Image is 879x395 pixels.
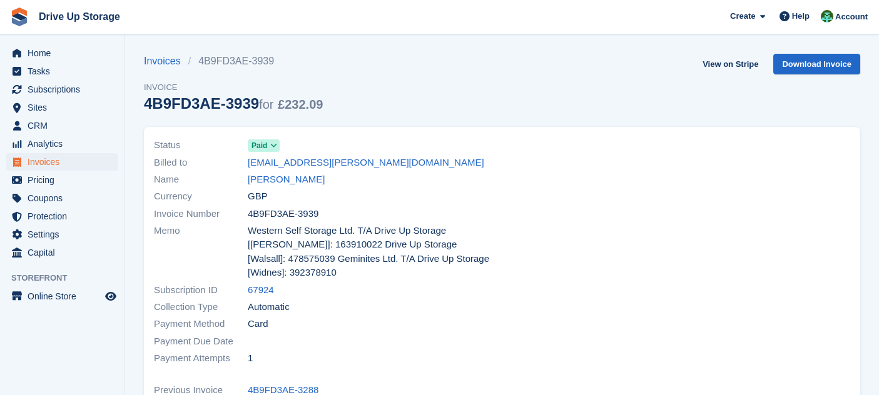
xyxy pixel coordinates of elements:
[248,224,495,280] span: Western Self Storage Ltd. T/A Drive Up Storage [[PERSON_NAME]]: 163910022 Drive Up Storage [Walsa...
[259,97,273,111] span: for
[28,171,103,189] span: Pricing
[154,138,248,152] span: Status
[6,189,118,207] a: menu
[154,351,248,366] span: Payment Attempts
[154,207,248,221] span: Invoice Number
[154,224,248,280] span: Memo
[28,287,103,305] span: Online Store
[248,156,484,170] a: [EMAIL_ADDRESS][PERSON_NAME][DOMAIN_NAME]
[34,6,125,27] a: Drive Up Storage
[144,54,188,69] a: Invoices
[248,189,268,204] span: GBP
[28,135,103,152] span: Analytics
[6,62,118,80] a: menu
[28,189,103,207] span: Coupons
[28,207,103,225] span: Protection
[28,226,103,243] span: Settings
[6,81,118,98] a: menu
[28,153,103,171] span: Invoices
[6,135,118,152] a: menu
[248,172,325,187] a: [PERSON_NAME]
[154,283,248,297] span: Subscription ID
[154,300,248,314] span: Collection Type
[6,244,118,261] a: menu
[6,207,118,225] a: menu
[835,11,868,23] span: Account
[792,10,810,22] span: Help
[154,189,248,204] span: Currency
[248,283,274,297] a: 67924
[144,54,323,69] nav: breadcrumbs
[10,7,29,26] img: stora-icon-8386f47178a22dfd0bd8f6a31ec36ba5ce8667c1dd55bd0f319d3a0aa187defe.svg
[154,334,248,349] span: Payment Due Date
[773,54,860,74] a: Download Invoice
[144,95,323,112] div: 4B9FD3AE-3939
[28,117,103,134] span: CRM
[103,289,118,304] a: Preview store
[6,287,118,305] a: menu
[6,153,118,171] a: menu
[248,317,268,331] span: Card
[278,97,323,111] span: £232.09
[11,272,124,284] span: Storefront
[248,138,280,152] a: Paid
[248,300,290,314] span: Automatic
[28,99,103,116] span: Sites
[154,317,248,331] span: Payment Method
[144,81,323,94] span: Invoice
[730,10,755,22] span: Create
[6,171,118,189] a: menu
[248,207,318,221] span: 4B9FD3AE-3939
[28,244,103,261] span: Capital
[252,140,267,151] span: Paid
[28,81,103,98] span: Subscriptions
[154,172,248,187] span: Name
[6,226,118,243] a: menu
[698,54,763,74] a: View on Stripe
[6,117,118,134] a: menu
[28,62,103,80] span: Tasks
[6,44,118,62] a: menu
[6,99,118,116] a: menu
[28,44,103,62] span: Home
[154,156,248,170] span: Billed to
[248,351,253,366] span: 1
[821,10,833,22] img: Camille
